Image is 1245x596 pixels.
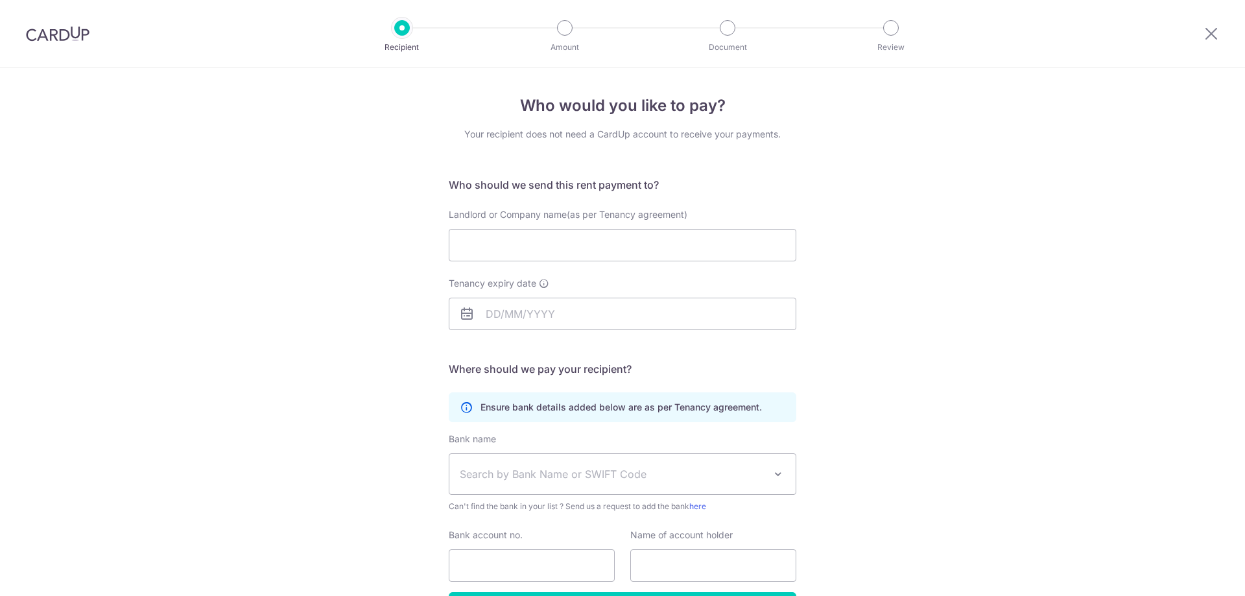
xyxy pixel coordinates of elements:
h5: Who should we send this rent payment to? [449,177,796,193]
p: Recipient [354,41,450,54]
p: Document [680,41,776,54]
div: Your recipient does not need a CardUp account to receive your payments. [449,128,796,141]
span: Tenancy expiry date [449,277,536,290]
p: Ensure bank details added below are as per Tenancy agreement. [480,401,762,414]
p: Amount [517,41,613,54]
img: CardUp [26,26,89,42]
h5: Where should we pay your recipient? [449,361,796,377]
label: Bank account no. [449,529,523,542]
label: Name of account holder [630,529,733,542]
span: Can't find the bank in your list ? Send us a request to add the bank [449,500,796,513]
iframe: Opens a widget where you can find more information [1162,557,1232,590]
input: DD/MM/YYYY [449,298,796,330]
span: Landlord or Company name(as per Tenancy agreement) [449,209,687,220]
span: Search by Bank Name or SWIFT Code [460,466,765,482]
a: here [689,501,706,511]
p: Review [843,41,939,54]
h4: Who would you like to pay? [449,94,796,117]
label: Bank name [449,433,496,446]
